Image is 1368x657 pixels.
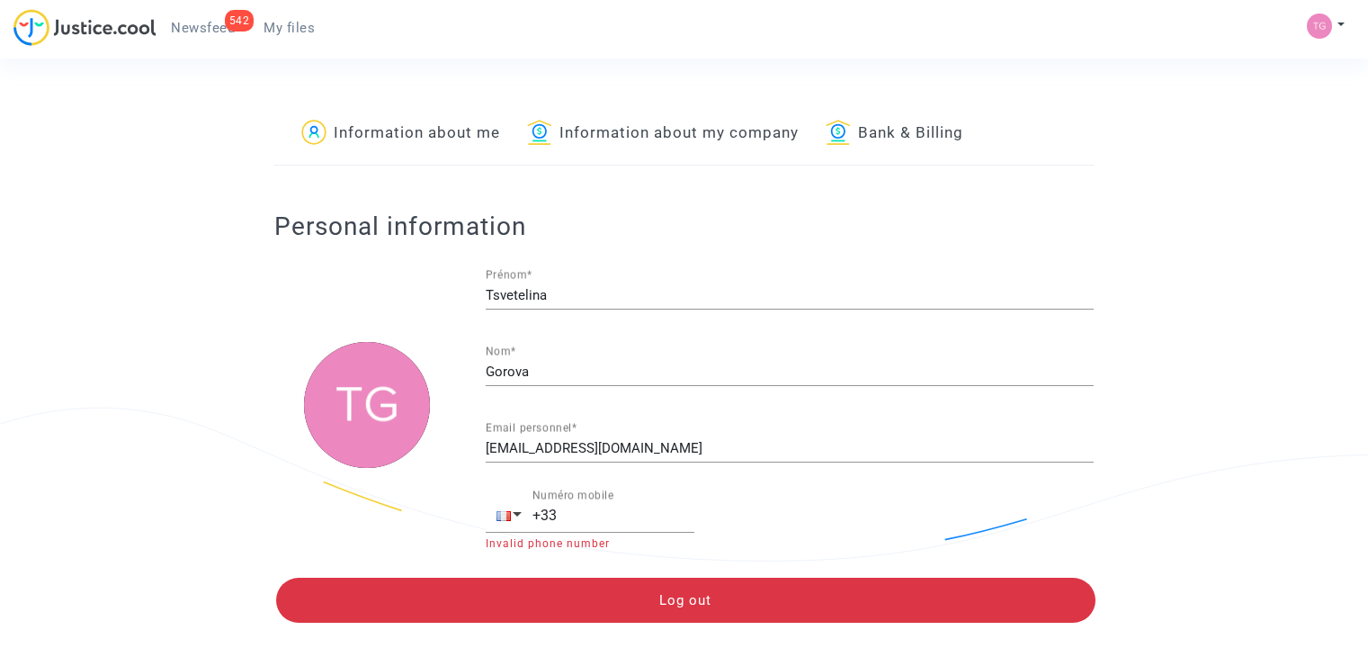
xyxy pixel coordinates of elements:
a: My files [249,14,329,41]
h2: Personal information [274,211,1094,242]
a: Information about me [301,103,500,165]
span: Invalid phone number [486,537,610,550]
img: icon-banque.svg [527,120,552,145]
a: 542Newsfeed [156,14,249,41]
span: My files [264,20,315,36]
img: icon-banque.svg [826,120,851,145]
a: Information about my company [527,103,799,165]
img: icon-passager.svg [301,120,326,145]
img: 4a40989da91c04fab4e177c4309473b9 [304,342,430,468]
a: Bank & Billing [826,103,963,165]
div: 542 [225,10,255,31]
span: Newsfeed [171,20,235,36]
button: Log out [276,578,1095,623]
img: jc-logo.svg [13,9,156,46]
img: 4a40989da91c04fab4e177c4309473b9 [1307,13,1332,39]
